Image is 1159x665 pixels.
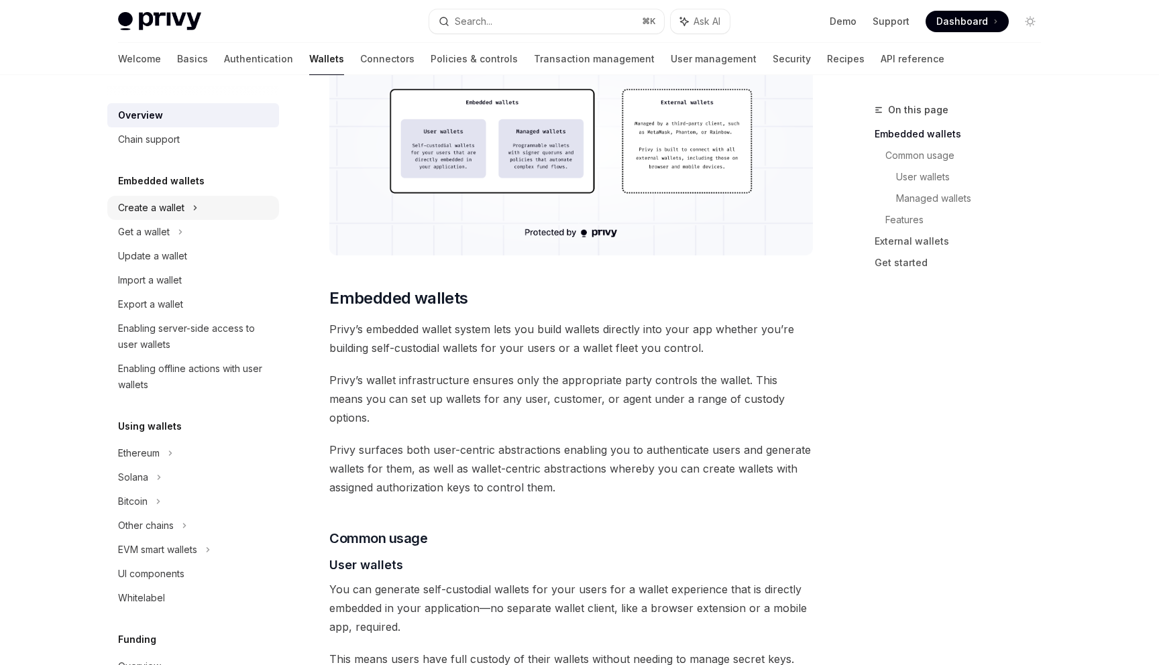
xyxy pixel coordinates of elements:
[309,43,344,75] a: Wallets
[118,272,182,288] div: Import a wallet
[873,15,909,28] a: Support
[118,542,197,558] div: EVM smart wallets
[118,12,201,31] img: light logo
[875,123,1052,145] a: Embedded wallets
[360,43,415,75] a: Connectors
[107,357,279,397] a: Enabling offline actions with user wallets
[224,43,293,75] a: Authentication
[118,418,182,434] h5: Using wallets
[118,566,184,582] div: UI components
[827,43,865,75] a: Recipes
[329,320,813,357] span: Privy’s embedded wallet system lets you build wallets directly into your app whether you’re build...
[329,288,467,309] span: Embedded wallets
[885,145,1052,166] a: Common usage
[107,316,279,357] a: Enabling server-side access to user wallets
[107,292,279,316] a: Export a wallet
[329,556,403,574] span: User wallets
[875,231,1052,252] a: External wallets
[926,11,1009,32] a: Dashboard
[107,562,279,586] a: UI components
[671,9,730,34] button: Ask AI
[642,16,656,27] span: ⌘ K
[329,371,813,427] span: Privy’s wallet infrastructure ensures only the appropriate party controls the wallet. This means ...
[896,166,1052,188] a: User wallets
[107,586,279,610] a: Whitelabel
[118,590,165,606] div: Whitelabel
[118,224,170,240] div: Get a wallet
[118,131,180,147] div: Chain support
[118,631,156,648] h5: Funding
[896,188,1052,209] a: Managed wallets
[177,43,208,75] a: Basics
[429,9,664,34] button: Search...⌘K
[118,200,184,216] div: Create a wallet
[107,268,279,292] a: Import a wallet
[118,320,271,353] div: Enabling server-side access to user wallets
[118,296,183,312] div: Export a wallet
[329,440,813,497] span: Privy surfaces both user-centric abstractions enabling you to authenticate users and generate wal...
[881,43,944,75] a: API reference
[118,469,148,485] div: Solana
[888,102,948,118] span: On this page
[118,445,160,461] div: Ethereum
[1019,11,1041,32] button: Toggle dark mode
[875,252,1052,274] a: Get started
[107,127,279,152] a: Chain support
[118,43,161,75] a: Welcome
[455,13,492,29] div: Search...
[936,15,988,28] span: Dashboard
[885,209,1052,231] a: Features
[107,103,279,127] a: Overview
[118,173,205,189] h5: Embedded wallets
[118,361,271,393] div: Enabling offline actions with user wallets
[329,36,813,255] img: images/walletoverview.png
[118,493,148,509] div: Bitcoin
[118,518,174,534] div: Other chains
[329,580,813,636] span: You can generate self-custodial wallets for your users for a wallet experience that is directly e...
[329,529,427,548] span: Common usage
[671,43,757,75] a: User management
[534,43,655,75] a: Transaction management
[773,43,811,75] a: Security
[830,15,857,28] a: Demo
[118,107,163,123] div: Overview
[107,244,279,268] a: Update a wallet
[431,43,518,75] a: Policies & controls
[694,15,720,28] span: Ask AI
[118,248,187,264] div: Update a wallet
